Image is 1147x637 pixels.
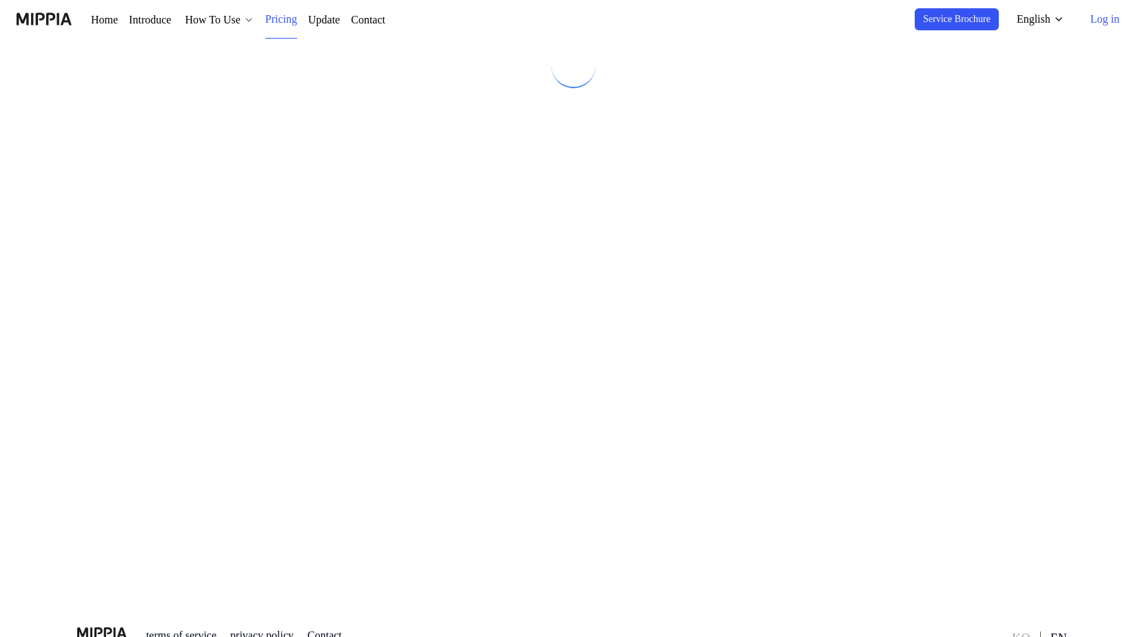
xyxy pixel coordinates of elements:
a: Contact [375,12,416,28]
a: Pricing [281,1,316,39]
button: Service Brochure [903,8,995,30]
a: Home [91,12,121,28]
button: English [1002,6,1070,33]
a: Introduce [132,12,181,28]
div: How To Use [192,12,259,28]
button: How To Use [192,12,270,28]
a: Update [327,12,364,28]
div: English [1011,11,1051,28]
